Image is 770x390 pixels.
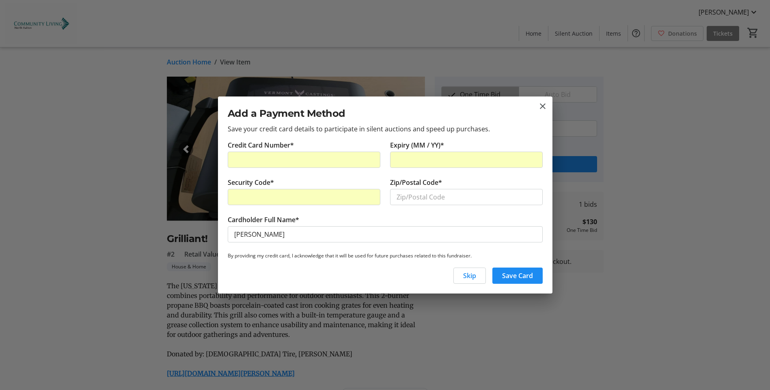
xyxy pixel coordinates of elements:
[538,101,548,111] button: close
[228,140,294,150] label: Credit Card Number*
[228,106,543,121] h2: Add a Payment Method
[492,268,543,284] button: Save Card
[228,124,543,134] p: Save your credit card details to participate in silent auctions and speed up purchases.
[228,178,274,187] label: Security Code*
[234,192,374,202] iframe: Secure CVC input frame
[390,189,543,205] input: Zip/Postal Code
[390,178,442,187] label: Zip/Postal Code*
[234,155,374,165] iframe: Secure card number input frame
[397,155,536,165] iframe: Secure expiration date input frame
[228,226,543,242] input: Card Holder Name
[390,140,444,150] label: Expiry (MM / YY)*
[453,268,486,284] button: Skip
[228,215,299,225] label: Cardholder Full Name*
[228,252,543,259] p: By providing my credit card, I acknowledge that it will be used for future purchases related to t...
[502,271,533,281] span: Save Card
[463,271,476,281] span: Skip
